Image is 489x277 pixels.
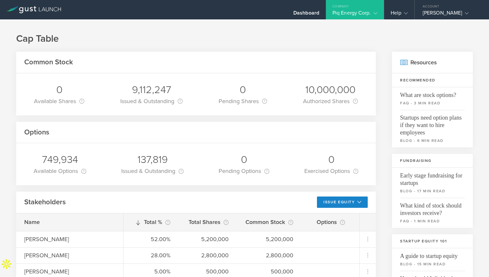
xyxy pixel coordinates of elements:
h1: Cap Table [16,32,473,45]
span: What kind of stock should investors receive? [400,198,465,217]
div: 5,200,000 [187,235,229,243]
button: Issue Equity [317,197,368,208]
span: A guide to startup equity [400,248,465,260]
div: 0 [304,153,358,166]
div: Issued & Outstanding [121,166,184,176]
div: Available Shares [34,97,84,106]
div: 137,819 [121,153,184,166]
small: faq - 3 min read [400,100,465,106]
div: 0 [219,83,267,97]
h2: Resources [392,52,473,73]
div: Exercised Options [304,166,358,176]
div: 2,800,000 [187,251,229,260]
div: 0 [34,83,84,97]
div: Issued & Outstanding [120,97,183,106]
div: Dashboard [293,10,319,19]
small: faq - 1 min read [400,218,465,224]
iframe: Chat Widget [457,246,489,277]
h2: Stakeholders [24,197,66,207]
a: What are stock options?faq - 3 min read [392,87,473,110]
a: Startups need option plans if they want to hire employeesblog - 6 min read [392,110,473,147]
div: Name [24,218,131,226]
small: blog - 17 min read [400,188,465,194]
span: What are stock options? [400,87,465,99]
div: Help [391,10,408,19]
a: Early stage fundraising for startupsblog - 17 min read [392,168,473,198]
h3: Fundraising [392,154,473,168]
div: 9,112,247 [120,83,183,97]
div: 0 [219,153,269,166]
div: 2,800,000 [245,251,293,260]
div: Available Options [34,166,86,176]
h3: Startup Equity 101 [392,234,473,248]
div: [PERSON_NAME] [423,10,478,19]
div: 52.00% [132,235,170,243]
a: What kind of stock should investors receive?faq - 1 min read [392,198,473,228]
div: Authorized Shares [303,97,358,106]
div: 749,934 [34,153,86,166]
div: Pending Shares [219,97,267,106]
div: 5,200,000 [245,235,293,243]
div: [PERSON_NAME] [24,251,131,260]
h2: Common Stock [24,58,73,67]
div: Total Shares [187,218,229,227]
div: Options [310,218,345,227]
a: A guide to startup equityblog - 15 min read [392,248,473,271]
small: blog - 6 min read [400,138,465,144]
div: Piq Energy Corp. [332,10,377,19]
div: Pending Options [219,166,269,176]
div: 10,000,000 [303,83,358,97]
div: Total % [132,218,170,227]
h3: Recommended [392,73,473,87]
div: [PERSON_NAME] [24,235,131,243]
div: 28.00% [132,251,170,260]
h2: Options [24,128,49,137]
div: Common Stock [245,218,293,227]
span: Early stage fundraising for startups [400,168,465,187]
span: Startups need option plans if they want to hire employees [400,110,465,136]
